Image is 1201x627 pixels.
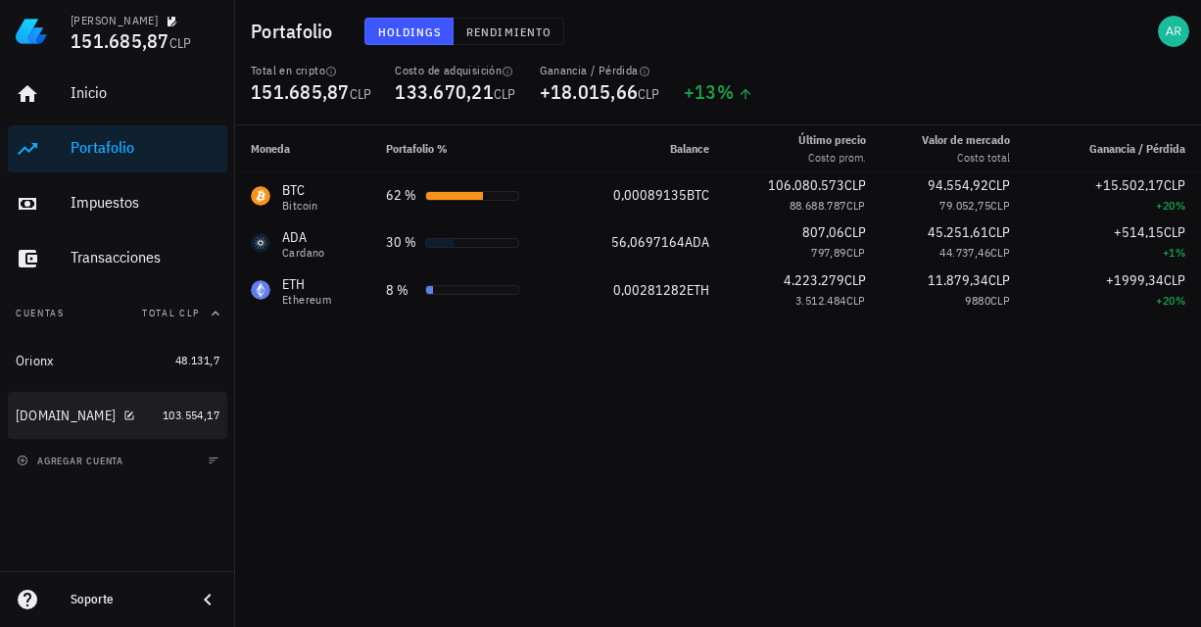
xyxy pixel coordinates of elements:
div: 62 % [386,185,417,206]
div: BTC-icon [251,186,270,206]
img: LedgiFi [16,16,47,47]
span: agregar cuenta [21,455,123,467]
span: 807,06 [802,223,844,241]
div: Último precio [798,131,866,149]
div: Portafolio [71,138,219,157]
span: CLP [990,293,1010,308]
span: CLP [990,245,1010,260]
span: Rendimiento [465,24,552,39]
span: 133.670,21 [395,78,494,105]
span: 48.131,7 [175,353,219,367]
a: [DOMAIN_NAME] 103.554,17 [8,392,227,439]
div: Ethereum [282,294,331,306]
span: % [1176,293,1185,308]
button: CuentasTotal CLP [8,290,227,337]
span: CLP [638,85,660,103]
div: Soporte [71,592,180,607]
span: Holdings [377,24,442,39]
div: Costo de adquisición [395,63,515,78]
div: Total en cripto [251,63,371,78]
div: Valor de mercado [922,131,1010,149]
div: Inicio [71,83,219,102]
div: ADA-icon [251,233,270,253]
span: CLP [988,223,1010,241]
th: Portafolio %: Sin ordenar. Pulse para ordenar de forma ascendente. [370,125,569,172]
span: 103.554,17 [163,408,219,422]
span: % [1176,198,1185,213]
div: Orionx [16,353,54,369]
span: 797,89 [811,245,845,260]
div: +1 [1041,243,1185,263]
div: +20 [1041,291,1185,311]
div: Ganancia / Pérdida [540,63,660,78]
div: ETH-icon [251,280,270,300]
span: CLP [988,271,1010,289]
th: Balance: Sin ordenar. Pulse para ordenar de forma ascendente. [569,125,725,172]
div: Impuestos [71,193,219,212]
a: Transacciones [8,235,227,282]
a: Impuestos [8,180,227,227]
span: Total CLP [142,307,200,319]
div: avatar [1158,16,1189,47]
span: Portafolio % [386,141,448,156]
div: Costo total [922,149,1010,167]
div: ETH [282,274,331,294]
span: 151.685,87 [71,27,169,54]
span: CLP [1164,223,1185,241]
span: 45.251,61 [928,223,988,241]
span: Ganancia / Pérdida [1089,141,1185,156]
div: [DOMAIN_NAME] [16,408,116,424]
a: Inicio [8,71,227,118]
div: +13 [684,82,753,102]
span: CLP [169,34,192,52]
span: +1999,34 [1106,271,1164,289]
span: 56,0697164 [611,233,685,251]
div: Costo prom. [798,149,866,167]
span: 4.223.279 [784,271,844,289]
span: ADA [685,233,709,251]
div: ADA [282,227,325,247]
div: Transacciones [71,248,219,266]
span: 44.737,46 [939,245,990,260]
span: CLP [1164,271,1185,289]
span: CLP [846,293,866,308]
span: CLP [844,271,866,289]
span: Balance [670,141,709,156]
button: Holdings [364,18,455,45]
a: Orionx 48.131,7 [8,337,227,384]
span: +514,15 [1114,223,1164,241]
button: agregar cuenta [12,451,132,470]
span: +15.502,17 [1095,176,1164,194]
a: Portafolio [8,125,227,172]
span: Moneda [251,141,290,156]
span: CLP [844,176,866,194]
div: 30 % [386,232,417,253]
span: CLP [846,198,866,213]
span: % [717,78,734,105]
span: CLP [350,85,372,103]
span: CLP [494,85,516,103]
span: CLP [988,176,1010,194]
span: CLP [990,198,1010,213]
span: 88.688.787 [790,198,846,213]
th: Ganancia / Pérdida: Sin ordenar. Pulse para ordenar de forma ascendente. [1026,125,1201,172]
div: [PERSON_NAME] [71,13,158,28]
span: ETH [687,281,709,299]
span: BTC [687,186,709,204]
span: 0,00089135 [613,186,687,204]
span: 79.052,75 [939,198,990,213]
button: Rendimiento [454,18,564,45]
h1: Portafolio [251,16,341,47]
span: 11.879,34 [928,271,988,289]
span: +18.015,66 [540,78,639,105]
span: 106.080.573 [768,176,844,194]
span: % [1176,245,1185,260]
div: Cardano [282,247,325,259]
div: BTC [282,180,318,200]
div: +20 [1041,196,1185,216]
span: 151.685,87 [251,78,350,105]
span: CLP [1164,176,1185,194]
span: 3.512.484 [795,293,846,308]
div: 8 % [386,280,417,301]
span: 0,00281282 [613,281,687,299]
